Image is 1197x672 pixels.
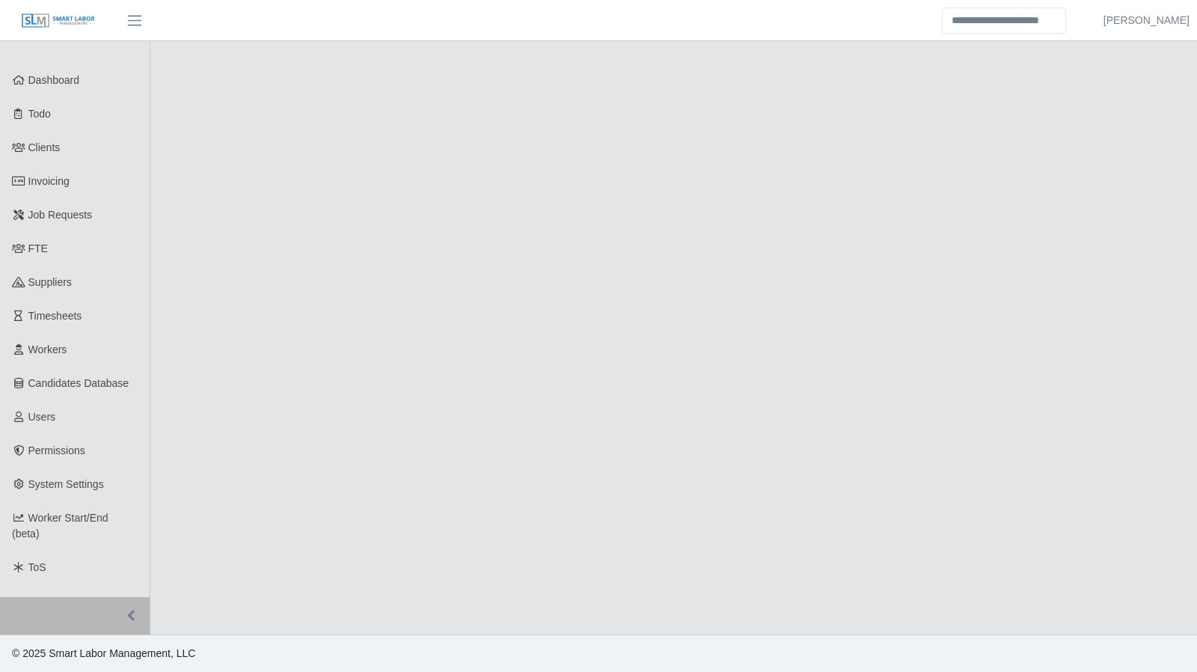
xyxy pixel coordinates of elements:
[28,310,82,322] span: Timesheets
[28,343,67,355] span: Workers
[28,209,93,221] span: Job Requests
[942,7,1066,34] input: Search
[28,445,85,456] span: Permissions
[28,478,104,490] span: System Settings
[28,561,46,573] span: ToS
[28,377,129,389] span: Candidates Database
[28,175,70,187] span: Invoicing
[12,512,108,540] span: Worker Start/End (beta)
[21,13,96,29] img: SLM Logo
[28,74,80,86] span: Dashboard
[28,276,72,288] span: Suppliers
[28,411,56,423] span: Users
[28,242,48,254] span: FTE
[12,647,195,659] span: © 2025 Smart Labor Management, LLC
[28,108,51,120] span: Todo
[1103,13,1190,28] a: [PERSON_NAME]
[28,141,61,153] span: Clients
